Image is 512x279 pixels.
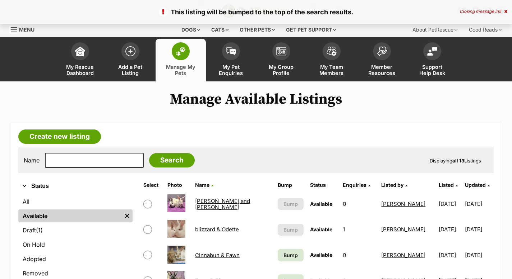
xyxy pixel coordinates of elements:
[315,64,348,76] span: My Team Members
[430,158,481,164] span: Displaying Listings
[278,198,304,210] button: Bump
[436,217,464,242] td: [DATE]
[340,243,378,268] td: 0
[195,198,250,211] a: [PERSON_NAME] and [PERSON_NAME]
[465,217,493,242] td: [DATE]
[283,226,298,233] span: Bump
[55,39,105,81] a: My Rescue Dashboard
[165,179,192,191] th: Photo
[18,252,133,265] a: Adopted
[283,251,298,259] span: Bump
[310,252,332,258] span: Available
[275,179,307,191] th: Bump
[381,182,403,188] span: Listed by
[18,238,133,251] a: On Hold
[105,39,156,81] a: Add a Pet Listing
[343,182,370,188] a: Enquiries
[416,64,448,76] span: Support Help Desk
[436,191,464,216] td: [DATE]
[381,182,407,188] a: Listed by
[381,226,425,233] a: [PERSON_NAME]
[340,217,378,242] td: 1
[427,47,437,56] img: help-desk-icon-fdf02630f3aa405de69fd3d07c3f3aa587a6932b1a1747fa1d2bba05be0121f9.svg
[465,191,493,216] td: [DATE]
[407,39,457,81] a: Support Help Desk
[206,23,234,37] div: Cats
[381,252,425,259] a: [PERSON_NAME]
[149,153,195,167] input: Search
[265,64,297,76] span: My Group Profile
[24,157,40,164] label: Name
[140,179,164,191] th: Select
[18,129,101,144] a: Create new listing
[114,64,147,76] span: Add a Pet Listing
[460,9,507,14] div: Closing message in
[439,182,454,188] span: Listed
[195,182,213,188] a: Name
[366,64,398,76] span: Member Resources
[276,47,286,56] img: group-profile-icon-3fa3cf56718a62981997c0bc7e787c4b2cf8bcc04b72c1350f741eb67cf2f40e.svg
[452,158,464,164] strong: all 13
[439,182,458,188] a: Listed
[176,47,186,56] img: manage-my-pets-icon-02211641906a0b7f246fdf0571729dbe1e7629f14944591b6c1af311fb30b64b.svg
[7,7,505,17] p: This listing will be bumped to the top of the search results.
[310,201,332,207] span: Available
[195,182,209,188] span: Name
[165,64,197,76] span: Manage My Pets
[235,23,280,37] div: Other pets
[407,23,462,37] div: About PetRescue
[465,243,493,268] td: [DATE]
[75,46,85,56] img: dashboard-icon-eb2f2d2d3e046f16d808141f083e7271f6b2e854fb5c12c21221c1fb7104beca.svg
[306,39,357,81] a: My Team Members
[464,23,507,37] div: Good Reads
[156,39,206,81] a: Manage My Pets
[343,182,366,188] span: translation missing: en.admin.listings.index.attributes.enquiries
[327,47,337,56] img: team-members-icon-5396bd8760b3fe7c0b43da4ab00e1e3bb1a5d9ba89233759b79545d2d3fc5d0d.svg
[122,209,133,222] a: Remove filter
[381,200,425,207] a: [PERSON_NAME]
[36,226,43,235] span: (1)
[18,195,133,208] a: All
[357,39,407,81] a: Member Resources
[18,224,133,237] a: Draft
[307,179,339,191] th: Status
[64,64,96,76] span: My Rescue Dashboard
[436,243,464,268] td: [DATE]
[310,226,332,232] span: Available
[281,23,341,37] div: Get pet support
[206,39,256,81] a: My Pet Enquiries
[18,181,133,191] button: Status
[18,209,122,222] a: Available
[195,252,240,259] a: Cinnabun & Fawn
[176,23,205,37] div: Dogs
[256,39,306,81] a: My Group Profile
[377,46,387,56] img: member-resources-icon-8e73f808a243e03378d46382f2149f9095a855e16c252ad45f914b54edf8863c.svg
[278,224,304,236] button: Bump
[278,249,304,261] a: Bump
[11,23,40,36] a: Menu
[499,9,501,14] span: 5
[283,200,298,208] span: Bump
[19,27,34,33] span: Menu
[465,182,490,188] a: Updated
[340,191,378,216] td: 0
[226,47,236,55] img: pet-enquiries-icon-7e3ad2cf08bfb03b45e93fb7055b45f3efa6380592205ae92323e6603595dc1f.svg
[125,46,135,56] img: add-pet-listing-icon-0afa8454b4691262ce3f59096e99ab1cd57d4a30225e0717b998d2c9b9846f56.svg
[195,226,239,233] a: blizzard & Odette
[465,182,486,188] span: Updated
[215,64,247,76] span: My Pet Enquiries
